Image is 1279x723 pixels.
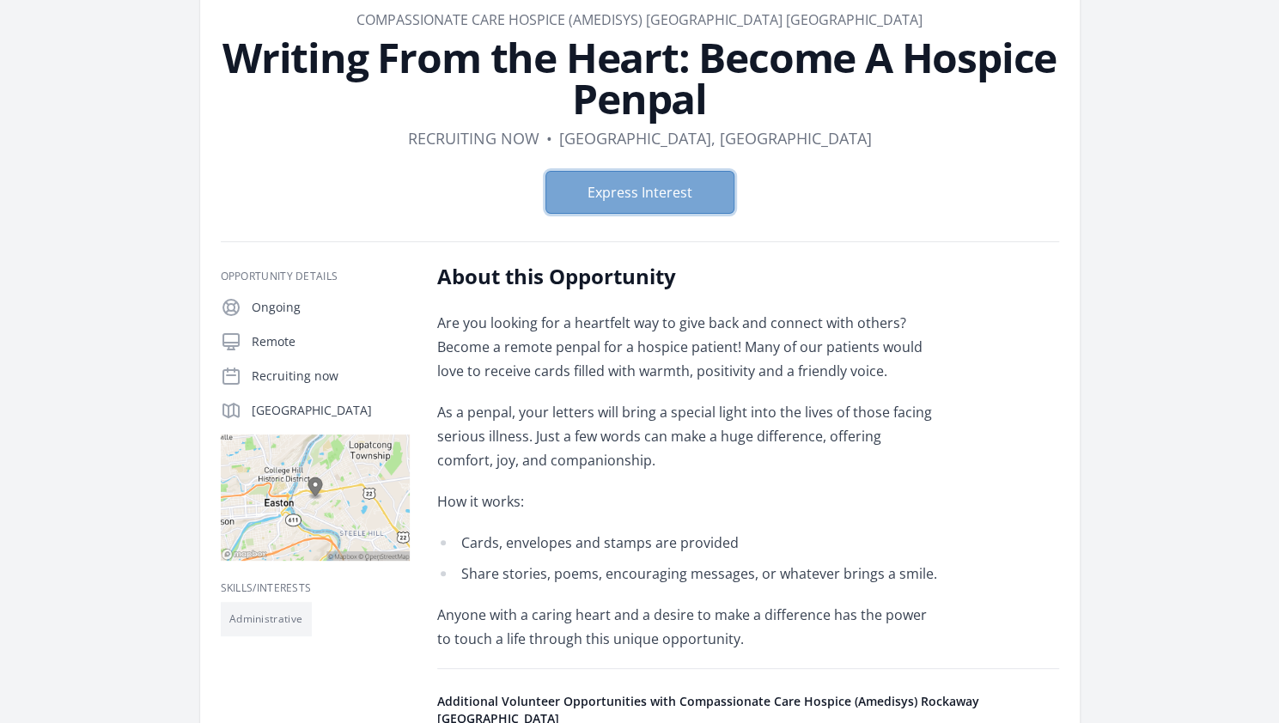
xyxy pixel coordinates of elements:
[221,602,312,636] li: Administrative
[252,368,410,385] p: Recruiting now
[252,402,410,419] p: [GEOGRAPHIC_DATA]
[437,603,940,651] p: Anyone with a caring heart and a desire to make a difference has the power to touch a life throug...
[559,126,872,150] dd: [GEOGRAPHIC_DATA], [GEOGRAPHIC_DATA]
[252,333,410,350] p: Remote
[252,299,410,316] p: Ongoing
[437,489,940,513] p: How it works:
[221,37,1059,119] h1: Writing From the Heart: Become A Hospice Penpal
[221,270,410,283] h3: Opportunity Details
[408,126,539,150] dd: Recruiting now
[437,531,940,555] li: Cards, envelopes and stamps are provided
[356,10,923,29] a: Compassionate Care Hospice (Amedisys) [GEOGRAPHIC_DATA] [GEOGRAPHIC_DATA]
[546,126,552,150] div: •
[437,562,940,586] li: Share stories, poems, encouraging messages, or whatever brings a smile.
[437,311,940,383] p: Are you looking for a heartfelt way to give back and connect with others? Become a remote penpal ...
[545,171,734,214] button: Express Interest
[437,400,940,472] p: As a penpal, your letters will bring a special light into the lives of those facing serious illne...
[437,263,940,290] h2: About this Opportunity
[221,581,410,595] h3: Skills/Interests
[221,434,410,561] img: Map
